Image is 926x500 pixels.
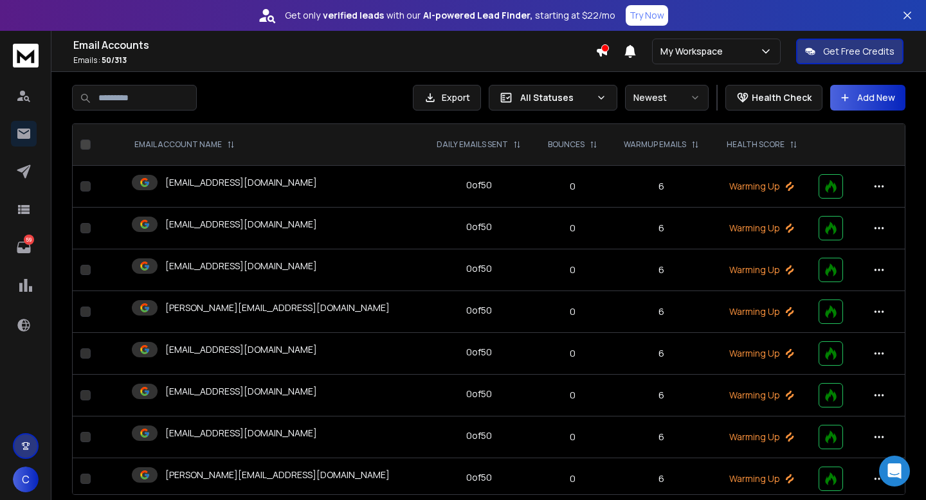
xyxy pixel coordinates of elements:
[102,55,127,66] span: 50 / 313
[543,472,603,485] p: 0
[543,305,603,318] p: 0
[626,5,668,26] button: Try Now
[466,346,492,359] div: 0 of 50
[625,85,709,111] button: Newest
[520,91,591,104] p: All Statuses
[727,139,785,150] p: HEALTH SCORE
[165,176,317,189] p: [EMAIL_ADDRESS][DOMAIN_NAME]
[437,139,508,150] p: DAILY EMAILS SENT
[323,9,384,22] strong: verified leads
[165,385,317,398] p: [EMAIL_ADDRESS][DOMAIN_NAME]
[165,427,317,440] p: [EMAIL_ADDRESS][DOMAIN_NAME]
[610,291,713,333] td: 6
[610,375,713,416] td: 6
[543,263,603,276] p: 0
[830,85,905,111] button: Add New
[725,85,822,111] button: Health Check
[543,431,603,443] p: 0
[610,208,713,249] td: 6
[610,166,713,208] td: 6
[823,45,894,58] p: Get Free Credits
[721,263,803,276] p: Warming Up
[721,347,803,360] p: Warming Up
[466,220,492,233] div: 0 of 50
[413,85,481,111] button: Export
[721,472,803,485] p: Warming Up
[165,218,317,231] p: [EMAIL_ADDRESS][DOMAIN_NAME]
[543,180,603,193] p: 0
[721,222,803,235] p: Warming Up
[24,235,34,245] p: 59
[165,469,390,481] p: [PERSON_NAME][EMAIL_ADDRESS][DOMAIN_NAME]
[466,179,492,192] div: 0 of 50
[466,304,492,317] div: 0 of 50
[610,458,713,500] td: 6
[752,91,812,104] p: Health Check
[466,388,492,400] div: 0 of 50
[466,429,492,442] div: 0 of 50
[660,45,728,58] p: My Workspace
[796,39,903,64] button: Get Free Credits
[879,456,910,487] div: Open Intercom Messenger
[721,431,803,443] p: Warming Up
[610,416,713,458] td: 6
[610,249,713,291] td: 6
[721,180,803,193] p: Warming Up
[630,9,664,22] p: Try Now
[721,389,803,402] p: Warming Up
[73,37,595,53] h1: Email Accounts
[13,467,39,492] button: C
[543,389,603,402] p: 0
[610,333,713,375] td: 6
[543,347,603,360] p: 0
[11,235,37,260] a: 59
[134,139,235,150] div: EMAIL ACCOUNT NAME
[165,260,317,272] p: [EMAIL_ADDRESS][DOMAIN_NAME]
[543,222,603,235] p: 0
[548,139,585,150] p: BOUNCES
[73,55,595,66] p: Emails :
[466,262,492,275] div: 0 of 50
[466,471,492,484] div: 0 of 50
[165,301,390,314] p: [PERSON_NAME][EMAIL_ADDRESS][DOMAIN_NAME]
[624,139,686,150] p: WARMUP EMAILS
[165,343,317,356] p: [EMAIL_ADDRESS][DOMAIN_NAME]
[423,9,532,22] strong: AI-powered Lead Finder,
[13,44,39,67] img: logo
[721,305,803,318] p: Warming Up
[285,9,615,22] p: Get only with our starting at $22/mo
